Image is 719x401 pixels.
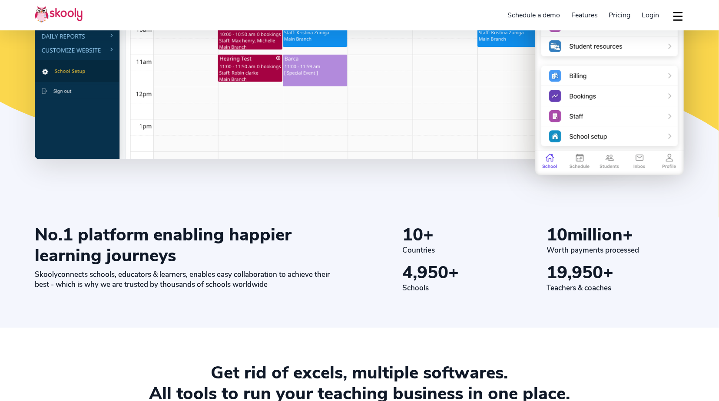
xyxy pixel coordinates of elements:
span: Pricing [609,10,631,20]
div: + [402,262,540,283]
div: Worth payments processed [547,245,684,255]
div: Teachers & coaches [547,283,684,293]
a: Schedule a demo [502,8,566,22]
div: No.1 platform enabling happier learning journeys [35,224,340,266]
span: 10 [402,223,423,247]
div: Schools [402,283,540,293]
a: Pricing [603,8,636,22]
span: 4,950 [402,261,448,284]
div: + [547,262,684,283]
img: Skooly [35,6,83,23]
span: 10 [547,223,568,247]
span: 19,950 [547,261,603,284]
span: Skooly [35,270,58,279]
div: Get rid of excels, multiple softwares. [35,362,684,383]
span: Login [642,10,659,20]
a: Login [636,8,665,22]
div: million+ [547,224,684,245]
button: dropdown menu [672,6,684,26]
div: connects schools, educators & learners, enables easy collaboration to achieve their best - which ... [35,270,340,289]
div: + [402,224,540,245]
div: Countries [402,245,540,255]
a: Features [566,8,603,22]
